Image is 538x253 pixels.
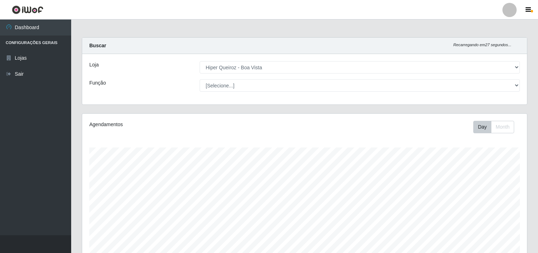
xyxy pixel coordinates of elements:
div: First group [473,121,514,133]
div: Agendamentos [89,121,263,128]
strong: Buscar [89,43,106,48]
div: Toolbar with button groups [473,121,520,133]
label: Loja [89,61,99,69]
i: Recarregando em 27 segundos... [453,43,511,47]
button: Month [491,121,514,133]
button: Day [473,121,491,133]
label: Função [89,79,106,87]
img: CoreUI Logo [12,5,43,14]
